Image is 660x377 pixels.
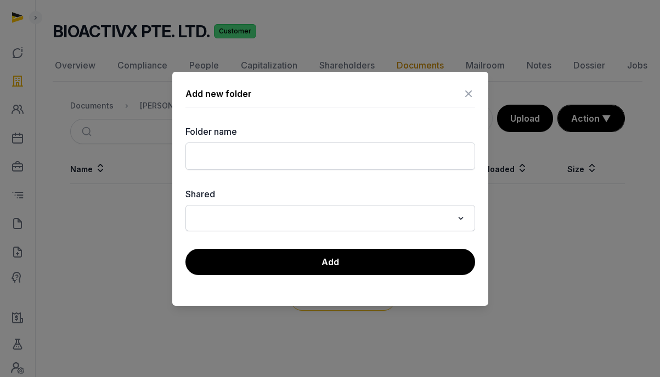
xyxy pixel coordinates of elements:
[185,125,475,138] label: Folder name
[185,187,475,201] label: Shared
[185,87,252,100] div: Add new folder
[191,208,470,228] div: Search for option
[192,210,453,226] input: Search for option
[185,249,475,275] button: Add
